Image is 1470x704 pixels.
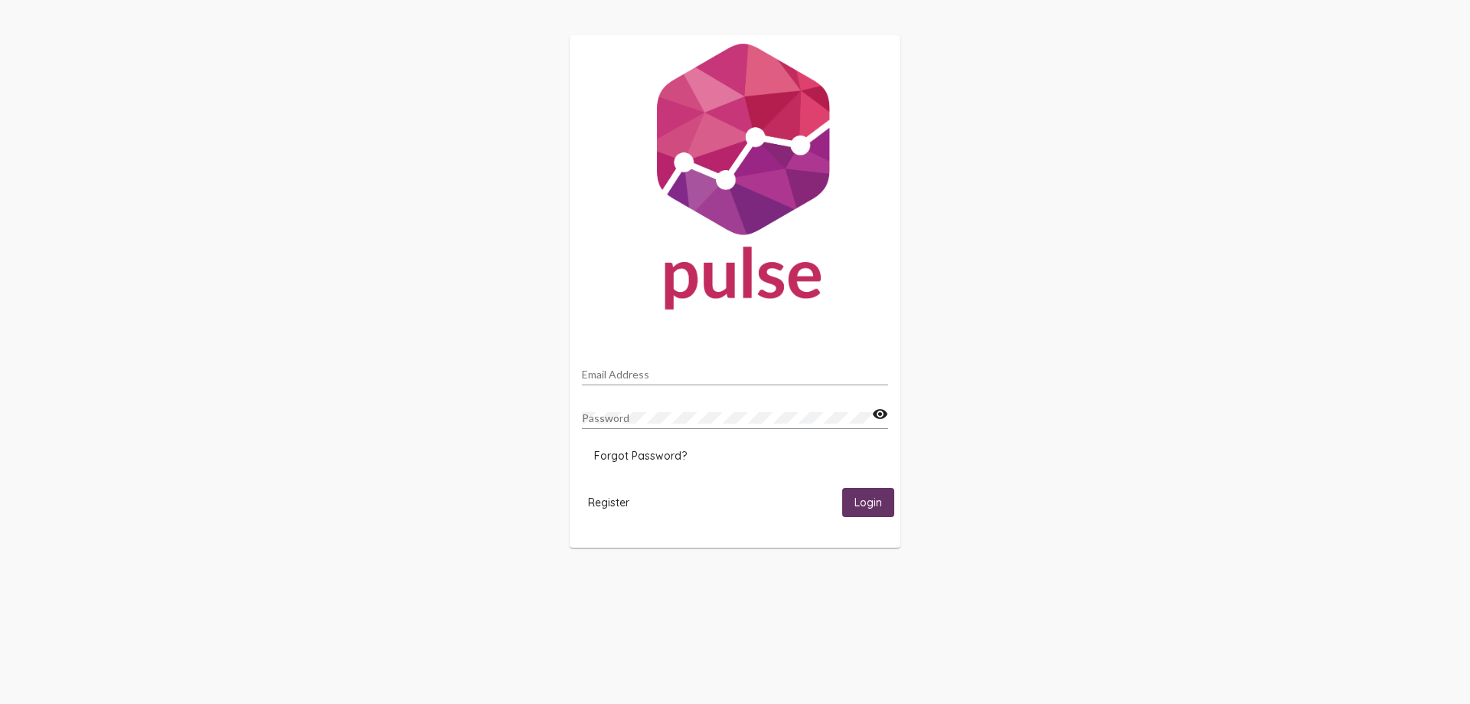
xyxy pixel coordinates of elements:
span: Forgot Password? [594,449,687,463]
span: Login [854,496,882,510]
button: Forgot Password? [582,442,699,470]
button: Register [576,488,642,516]
img: Pulse For Good Logo [570,35,900,325]
span: Register [588,496,629,509]
mat-icon: visibility [872,405,888,424]
button: Login [842,488,894,516]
